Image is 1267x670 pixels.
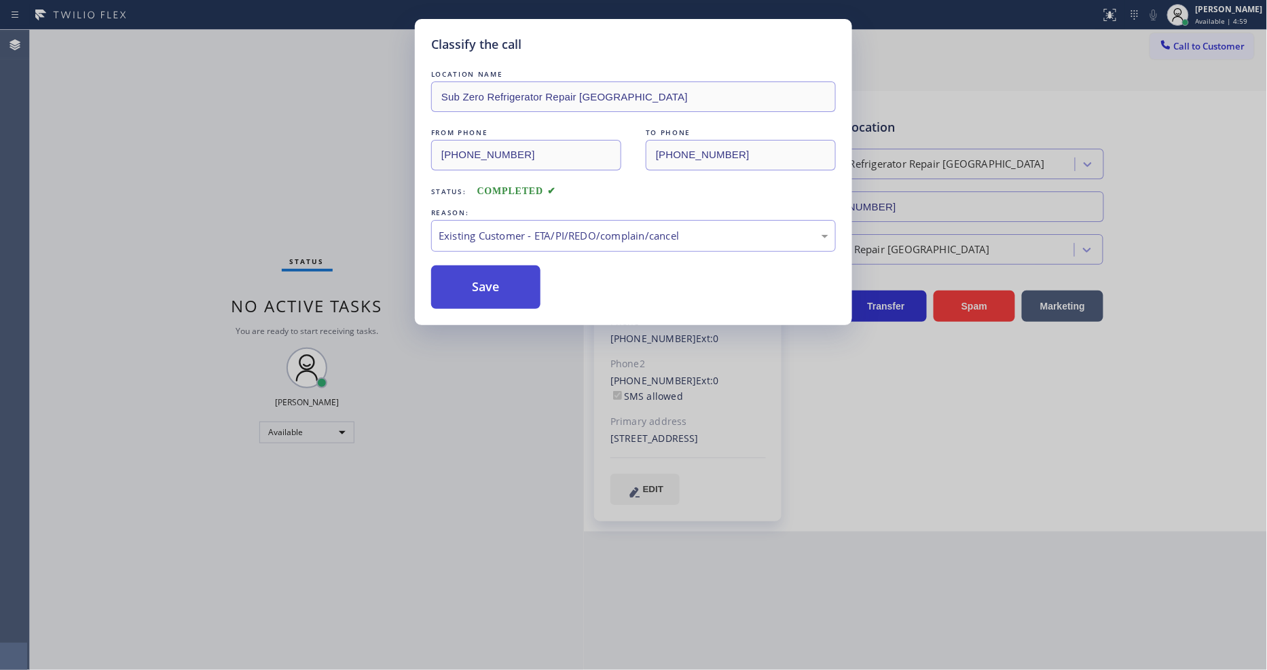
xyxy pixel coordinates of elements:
div: REASON: [431,206,836,220]
span: COMPLETED [477,186,556,196]
div: TO PHONE [646,126,836,140]
div: Existing Customer - ETA/PI/REDO/complain/cancel [439,228,828,244]
div: LOCATION NAME [431,67,836,81]
button: Save [431,265,540,309]
h5: Classify the call [431,35,521,54]
input: From phone [431,140,621,170]
span: Status: [431,187,466,196]
input: To phone [646,140,836,170]
div: FROM PHONE [431,126,621,140]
